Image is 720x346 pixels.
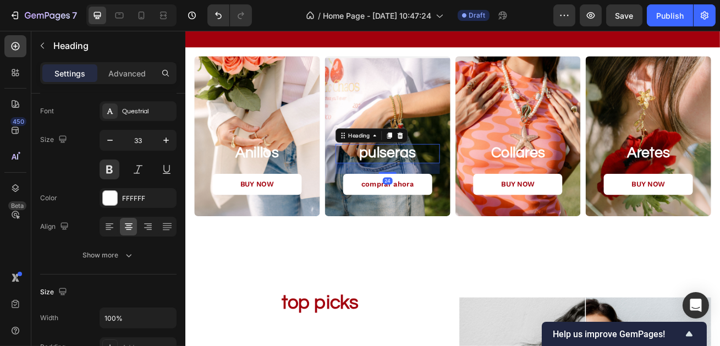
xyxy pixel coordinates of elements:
div: Font [40,106,54,116]
span: / [318,10,321,21]
div: Width [40,313,58,323]
p: BUY NOW [389,184,431,195]
p: Settings [54,68,85,79]
button: Show survey - Help us improve GemPages! [553,327,696,340]
p: comprar ahora [217,184,282,195]
div: Align [40,219,71,234]
button: Publish [647,4,693,26]
div: Show more [83,250,134,261]
span: Home Page - [DATE] 10:47:24 [323,10,431,21]
span: Help us improve GemPages! [553,329,683,339]
div: FFFFFF [122,194,174,204]
h2: collares [347,140,475,164]
div: 24 [244,181,256,190]
div: Background Image [494,31,649,229]
span: Save [615,11,634,20]
div: Undo/Redo [207,4,252,26]
button: Show more [40,245,177,265]
div: Color [40,193,57,203]
div: Overlay [494,31,649,229]
button: 7 [4,4,82,26]
iframe: Design area [185,31,720,346]
p: 7 [72,9,77,22]
div: Questrial [122,107,174,117]
input: Auto [100,308,176,328]
div: 450 [10,117,26,126]
p: Heading [53,39,172,52]
span: Draft [469,10,485,20]
div: Size [40,133,69,147]
div: Heading [199,124,229,134]
div: Size [40,285,69,300]
p: BUY NOW [551,184,592,195]
div: Overlay [333,31,488,229]
div: Background Image [333,31,488,229]
p: bonita10 para 10% de descuento en tu primera compra [12,234,648,251]
button: Save [606,4,642,26]
div: Beta [8,201,26,210]
h2: pulseras [185,140,314,164]
div: Publish [656,10,684,21]
div: Open Intercom Messenger [683,292,709,318]
h2: aretes [507,140,636,164]
p: Advanced [108,68,146,79]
